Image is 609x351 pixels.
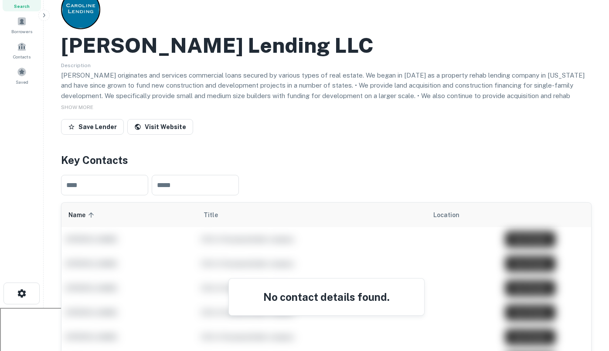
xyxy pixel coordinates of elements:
[61,33,374,58] h2: [PERSON_NAME] Lending LLC
[61,62,91,68] span: Description
[14,3,30,10] span: Search
[61,70,592,122] p: [PERSON_NAME] originates and services commercial loans secured by various types of real estate. W...
[239,289,414,305] h4: No contact details found.
[565,281,609,323] iframe: Chat Widget
[16,78,28,85] span: Saved
[61,119,124,135] button: Save Lender
[3,13,41,37] a: Borrowers
[61,104,93,110] span: SHOW MORE
[11,28,32,35] span: Borrowers
[3,64,41,87] a: Saved
[3,38,41,62] a: Contacts
[61,152,592,168] h4: Key Contacts
[127,119,193,135] a: Visit Website
[13,53,31,60] span: Contacts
